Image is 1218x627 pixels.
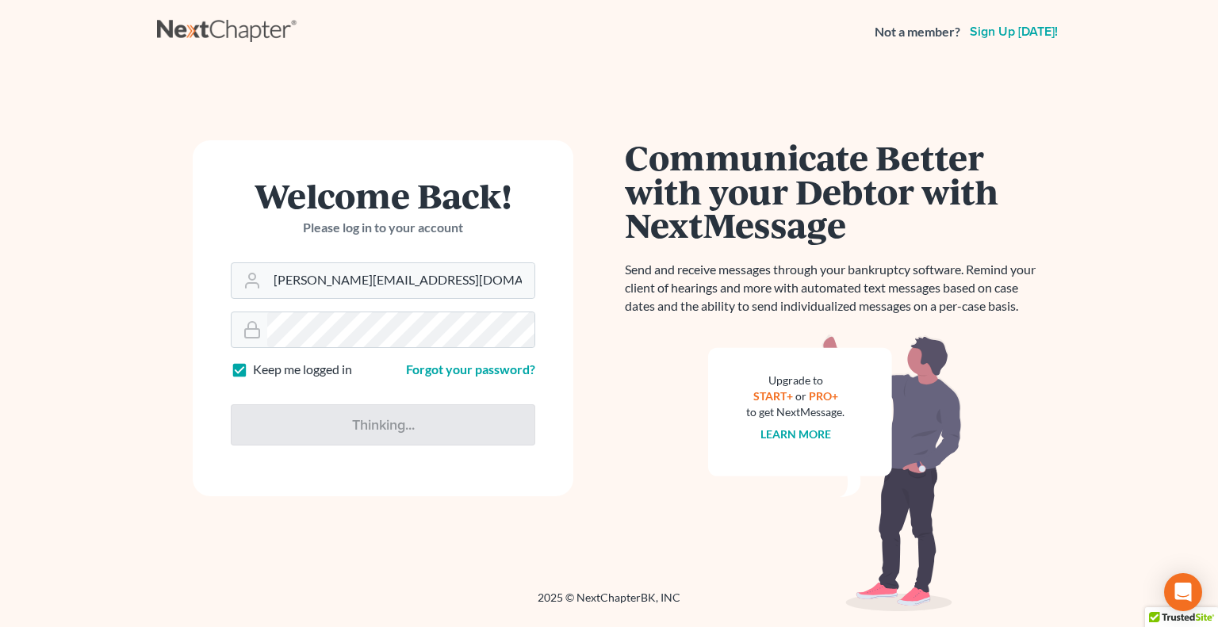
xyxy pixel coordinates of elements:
[746,373,845,388] div: Upgrade to
[760,427,831,441] a: Learn more
[809,389,838,403] a: PRO+
[157,590,1061,618] div: 2025 © NextChapterBK, INC
[746,404,845,420] div: to get NextMessage.
[795,389,806,403] span: or
[625,261,1045,315] p: Send and receive messages through your bankruptcy software. Remind your client of hearings and mo...
[708,335,962,612] img: nextmessage_bg-59042aed3d76b12b5cd301f8e5b87938c9018125f34e5fa2b7a6b67550977c72.svg
[753,389,793,403] a: START+
[967,25,1061,38] a: Sign up [DATE]!
[231,404,535,445] input: Thinking...
[406,361,535,377] a: Forgot your password?
[267,263,534,298] input: Email Address
[253,361,352,379] label: Keep me logged in
[231,219,535,237] p: Please log in to your account
[625,140,1045,242] h1: Communicate Better with your Debtor with NextMessage
[1164,573,1202,611] div: Open Intercom Messenger
[875,23,960,41] strong: Not a member?
[231,178,535,212] h1: Welcome Back!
